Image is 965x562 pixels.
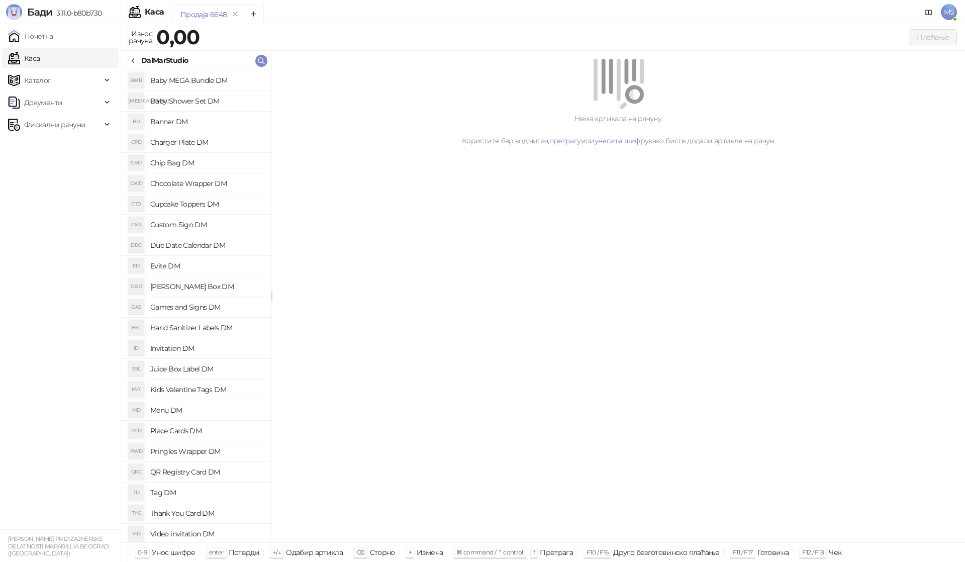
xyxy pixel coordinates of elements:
div: Измена [417,546,443,559]
div: Каса [145,8,164,16]
a: Почетна [8,26,53,46]
div: PCD [128,423,144,439]
a: претрагу [549,136,581,145]
h4: Custom Sign DM [150,217,263,233]
div: PWD [128,443,144,459]
span: f [533,548,535,556]
div: JBL [128,361,144,377]
div: Претрага [540,546,573,559]
div: CBD [128,155,144,171]
h4: QR Registry Card DM [150,464,263,480]
div: KVT [128,382,144,398]
div: CWD [128,175,144,192]
div: Унос шифре [152,546,196,559]
div: Одабир артикла [286,546,343,559]
div: Чек [829,546,841,559]
div: Нема артикала на рачуну. Користите бар код читач, или како бисте додали артикле на рачун. [284,113,953,146]
span: enter [209,548,224,556]
span: 0-9 [138,548,147,556]
button: Плаћање [909,29,957,45]
h4: Banner DM [150,114,263,130]
a: унесите шифру [595,136,649,145]
a: Документација [921,4,937,20]
h4: Baby MEGA Bundle DM [150,72,263,88]
h4: Kids Valentine Tags DM [150,382,263,398]
h4: Hand Sanitizer Labels DM [150,320,263,336]
span: F12 / F18 [802,548,824,556]
div: CTD [128,196,144,212]
h4: Evite DM [150,258,263,274]
span: Каталог [24,70,51,90]
div: QRC [128,464,144,480]
h4: Games and Signs DM [150,299,263,315]
div: TYC [128,505,144,521]
div: CSD [128,217,144,233]
div: GBD [128,278,144,295]
h4: Chip Bag DM [150,155,263,171]
h4: [PERSON_NAME] Box DM [150,278,263,295]
div: TD [128,485,144,501]
img: Logo [6,4,22,20]
h4: Pringles Wrapper DM [150,443,263,459]
span: F11 / F17 [733,548,752,556]
span: F10 / F16 [587,548,608,556]
div: GAS [128,299,144,315]
span: ⌘ command / ⌃ control [456,548,523,556]
strong: 0,00 [156,25,200,49]
h4: Invitation DM [150,340,263,356]
button: remove [229,10,242,19]
h4: Charger Plate DM [150,134,263,150]
h4: Cupcake Toppers DM [150,196,263,212]
h4: Place Cards DM [150,423,263,439]
div: ID [128,340,144,356]
div: HSL [128,320,144,336]
span: + [409,548,412,556]
h4: Tag DM [150,485,263,501]
span: ⌫ [356,548,364,556]
div: Сторно [370,546,395,559]
a: Каса [8,48,40,68]
span: 3.11.0-b80b730 [52,9,102,18]
div: MD [128,402,144,418]
div: BD [128,114,144,130]
div: Износ рачуна [127,27,154,47]
h4: Video invitation DM [150,526,263,542]
button: Add tab [244,4,264,24]
div: ED [128,258,144,274]
h4: Due Date Calendar DM [150,237,263,253]
div: [MEDICAL_DATA] [128,93,144,109]
span: Бади [27,6,52,18]
h4: Baby Shower Set DM [150,93,263,109]
div: Друго безготовинско плаћање [613,546,719,559]
div: VID [128,526,144,542]
div: DalMarStudio [141,55,188,66]
span: Фискални рачуни [24,115,85,135]
span: Документи [24,92,62,113]
div: Продаја 6648 [180,9,227,20]
div: grid [121,70,271,542]
span: ↑/↓ [273,548,281,556]
div: Потврди [229,546,260,559]
div: Готовина [757,546,789,559]
span: MS [941,4,957,20]
div: BMB [128,72,144,88]
h4: Thank You Card DM [150,505,263,521]
div: DDC [128,237,144,253]
h4: Juice Box Label DM [150,361,263,377]
h4: Chocolate Wrapper DM [150,175,263,192]
h4: Menu DM [150,402,263,418]
small: [PERSON_NAME] PR DIZAJNERSKE DELATNOSTI MARABILLIA BEOGRAD ([GEOGRAPHIC_DATA]) [8,535,109,557]
div: CPD [128,134,144,150]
